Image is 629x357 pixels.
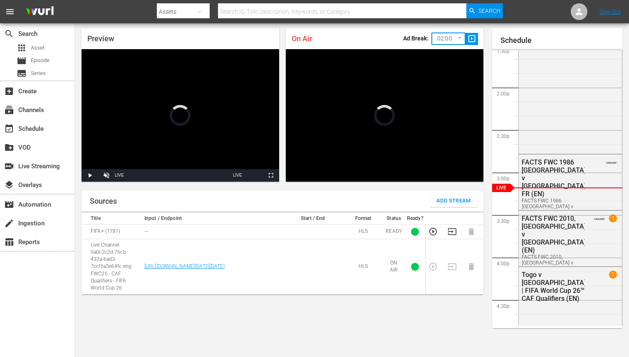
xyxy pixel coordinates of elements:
button: Fullscreen [262,169,279,182]
span: Asset [17,43,27,53]
span: 1 [609,271,617,279]
div: FACTS FWC 2010, [GEOGRAPHIC_DATA] v [GEOGRAPHIC_DATA] (EN) (VARIANT) [522,254,584,277]
div: 02:00 [431,31,466,47]
p: Ad Break: [403,35,428,42]
span: Automation [4,200,14,210]
td: Live Channel 0a0c2c2d-76cb-432a-bad3-7ccf6a5e64fc eng FWC26 - CAF Qualifiers - FIFA World Cup 26 [82,239,142,295]
span: Series [31,69,46,77]
span: menu [5,7,15,17]
button: Picture-in-Picture [246,169,262,182]
span: slideshow_sharp [467,34,477,44]
th: Input / Endpoint [142,213,283,225]
span: Episode [31,56,50,65]
span: VARIANT [606,157,617,164]
span: Search [4,29,14,39]
span: Add Stream [436,196,471,206]
th: Title [82,213,142,225]
span: VARIANT [594,214,605,220]
div: LIVE [115,169,124,182]
div: FACTS FWC 1986 [GEOGRAPHIC_DATA] v [GEOGRAPHIC_DATA] FR (EN) (VARIANT) [522,198,584,221]
span: Overlays [4,180,14,190]
td: ON AIR [383,239,404,295]
span: Create [4,86,14,96]
th: Format [343,213,384,225]
span: Channels [4,105,14,115]
button: Unmute [98,169,115,182]
img: ans4CAIJ8jUAAAAAAAAAAAAAAAAAAAAAAAAgQb4GAAAAAAAAAAAAAAAAAAAAAAAAJMjXAAAAAAAAAAAAAAAAAAAAAAAAgAT5G... [20,2,60,22]
span: Live Streaming [4,161,14,171]
td: --- [142,225,283,239]
span: Reports [4,237,14,247]
span: Episode [17,56,27,66]
h1: Schedule [500,36,622,45]
span: Schedule [4,124,14,134]
th: Ready? [404,213,426,225]
button: Play [82,169,98,182]
td: READY [383,225,404,239]
button: Search [466,3,503,18]
span: Preview [87,34,114,43]
a: Sign Out [599,8,621,15]
div: FACTS FWC 2010, [GEOGRAPHIC_DATA] v [GEOGRAPHIC_DATA] (EN) [522,215,584,254]
div: FACTS FWC 1986 [GEOGRAPHIC_DATA] v [GEOGRAPHIC_DATA] FR (EN) [522,158,584,198]
div: Video Player [286,49,483,182]
td: FIFA+ (1781) [82,225,142,239]
th: Status [383,213,404,225]
span: Asset [31,44,45,52]
span: Search [478,3,500,18]
button: Transition [448,227,457,236]
td: HLS [343,225,384,239]
div: Video Player [82,49,279,182]
button: Add Stream [430,195,477,207]
span: VOD [4,142,14,152]
span: Ingestion [4,218,14,228]
a: [URL][DOMAIN_NAME][DATE][DATE] [144,263,225,269]
td: HLS [343,239,384,295]
span: On Air [292,34,312,43]
span: Series [17,68,27,78]
th: Start / End [283,213,343,225]
button: Seek to live, currently behind live [229,169,246,182]
div: Togo v [GEOGRAPHIC_DATA] | FIFA World Cup 26™ CAF Qualifiers (EN) [522,271,584,302]
h1: Sources [90,197,117,205]
span: LIVE [233,173,242,177]
span: 1 [609,215,617,222]
button: Preview Stream [428,227,438,236]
